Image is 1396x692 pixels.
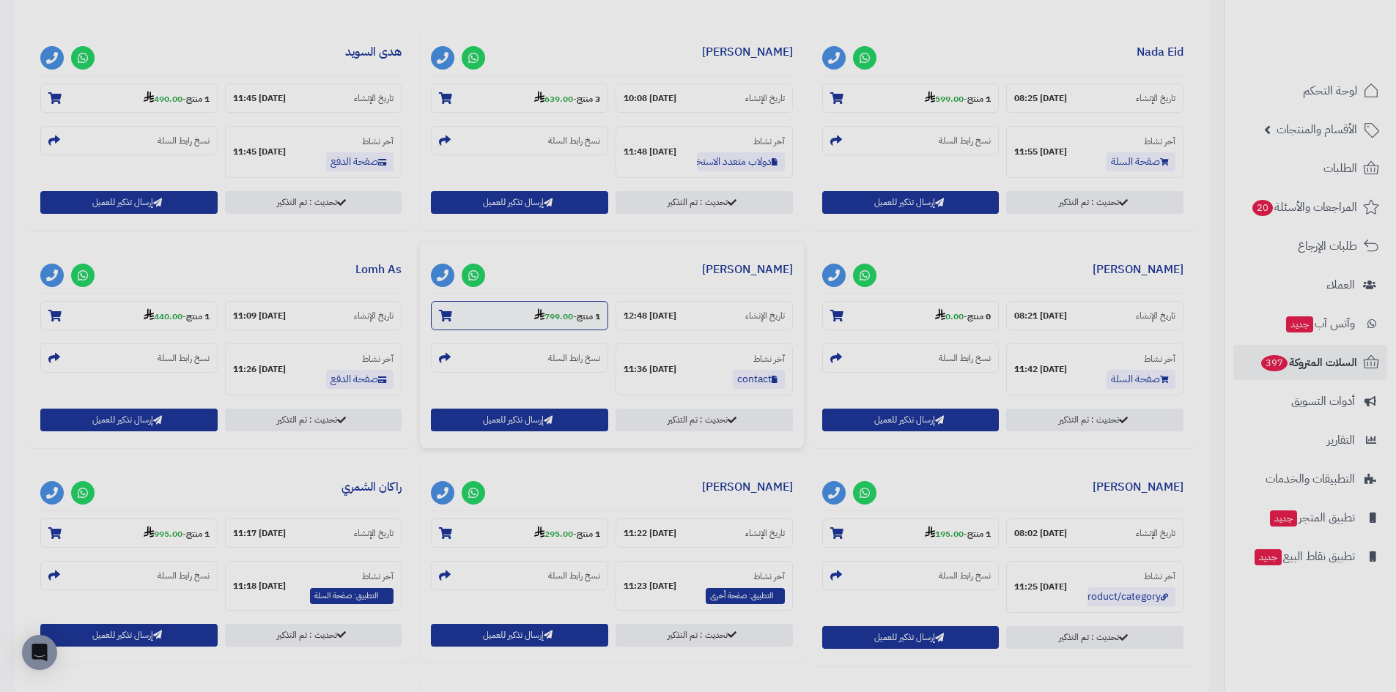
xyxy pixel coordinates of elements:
small: - [144,308,210,323]
section: 1 منتج-295.00 [431,518,608,548]
span: لوحة التحكم [1303,81,1357,101]
span: 20 [1252,200,1273,216]
a: التطبيقات والخدمات [1233,461,1387,496]
section: نسخ رابط السلة [431,561,608,590]
strong: 1 منتج [577,527,600,540]
a: تحديث : تم التذكير [225,624,402,647]
a: [PERSON_NAME] [1093,261,1183,278]
small: نسخ رابط السلة [548,570,600,582]
section: 0 منتج-0.00 [822,301,1000,330]
span: التقارير [1327,430,1355,450]
a: أدوات التسويق [1233,384,1387,419]
strong: 440.00 [144,310,182,323]
a: هدى السويد [345,43,402,61]
a: تحديث : تم التذكير [225,409,402,431]
span: أدوات التسويق [1291,391,1355,412]
strong: [DATE] 11:22 [624,527,676,540]
small: تاريخ الإنشاء [745,310,785,322]
small: تاريخ الإنشاء [745,92,785,105]
small: آخر نشاط [753,352,785,365]
strong: 1 منتج [186,310,210,323]
small: نسخ رابط السلة [158,352,210,365]
section: 1 منتج-490.00 [40,83,218,113]
strong: [DATE] 11:23 [624,580,676,592]
a: product/category [1087,587,1175,606]
a: تحديث : تم التذكير [225,191,402,214]
strong: [DATE] 12:48 [624,310,676,322]
strong: 0 منتج [967,310,991,323]
small: تاريخ الإنشاء [354,92,394,105]
span: الطلبات [1323,158,1357,179]
small: - [925,526,991,540]
small: تاريخ الإنشاء [745,527,785,540]
strong: 1 منتج [577,310,600,323]
small: - [925,91,991,105]
a: تطبيق المتجرجديد [1233,500,1387,535]
small: - [534,308,600,323]
a: Nada Eid [1137,43,1183,61]
button: إرسال تذكير للعميل [431,191,608,214]
small: نسخ رابط السلة [939,135,991,147]
section: نسخ رابط السلة [40,126,218,155]
span: جديد [1270,510,1297,527]
strong: 490.00 [144,92,182,105]
button: إرسال تذكير للعميل [822,409,1000,431]
small: نسخ رابط السلة [939,570,991,582]
small: - [144,526,210,540]
small: آخر نشاط [1144,135,1175,148]
small: تاريخ الإنشاء [354,310,394,322]
a: تطبيق نقاط البيعجديد [1233,539,1387,574]
strong: [DATE] 11:09 [233,310,286,322]
a: صفحة السلة [1107,370,1175,389]
strong: [DATE] 08:02 [1014,527,1067,540]
span: 397 [1261,355,1288,371]
a: [PERSON_NAME] [702,261,793,278]
section: نسخ رابط السلة [40,343,218,373]
small: آخر نشاط [362,135,394,148]
section: نسخ رابط السلة [822,343,1000,373]
span: تطبيق نقاط البيع [1253,546,1355,567]
small: آخر نشاط [1144,352,1175,365]
strong: [DATE] 11:45 [233,92,286,105]
button: إرسال تذكير للعميل [40,409,218,431]
strong: 295.00 [534,527,573,540]
a: العملاء [1233,267,1387,302]
a: صفحة الدفع [326,370,394,389]
small: نسخ رابط السلة [158,570,210,582]
strong: [DATE] 08:21 [1014,310,1067,322]
a: صفحة الدفع [326,152,394,171]
a: المراجعات والأسئلة20 [1233,190,1387,225]
a: تحديث : تم التذكير [1006,409,1183,431]
small: آخر نشاط [362,352,394,365]
span: الأقسام والمنتجات [1277,119,1357,140]
small: تاريخ الإنشاء [1136,527,1175,540]
section: نسخ رابط السلة [431,126,608,155]
button: إرسال تذكير للعميل [822,626,1000,649]
small: آخر نشاط [362,570,394,583]
small: نسخ رابط السلة [548,352,600,365]
a: السلات المتروكة397 [1233,345,1387,380]
a: تحديث : تم التذكير [616,191,793,214]
strong: [DATE] 11:42 [1014,363,1067,376]
strong: 599.00 [925,92,964,105]
div: Open Intercom Messenger [22,635,57,670]
a: وآتس آبجديد [1233,306,1387,341]
section: 1 منتج-799.00 [431,301,608,330]
strong: 995.00 [144,527,182,540]
strong: 1 منتج [186,527,210,540]
small: آخر نشاط [753,135,785,148]
section: نسخ رابط السلة [822,126,1000,155]
small: - [144,91,210,105]
strong: [DATE] 11:36 [624,363,676,376]
small: نسخ رابط السلة [548,135,600,147]
a: [PERSON_NAME] [702,478,793,496]
section: نسخ رابط السلة [822,561,1000,590]
strong: 1 منتج [967,92,991,105]
a: تحديث : تم التذكير [616,624,793,647]
button: إرسال تذكير للعميل [40,191,218,214]
strong: [DATE] 11:45 [233,146,286,158]
section: 3 منتج-639.00 [431,83,608,113]
small: - [534,526,600,540]
a: طلبات الإرجاع [1233,228,1387,264]
a: تحديث : تم التذكير [616,409,793,431]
